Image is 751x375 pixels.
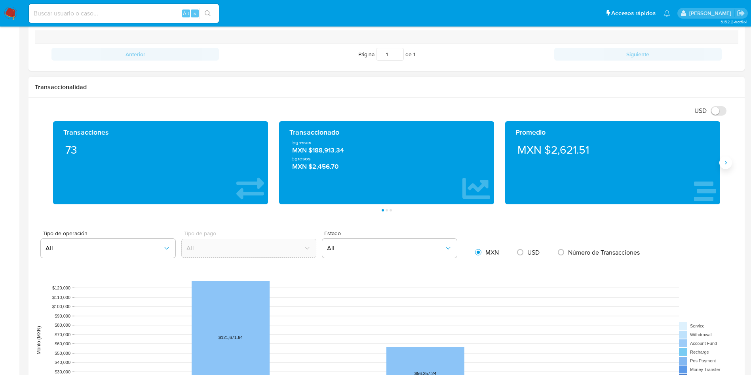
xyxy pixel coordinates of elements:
p: ivonne.perezonofre@mercadolibre.com.mx [689,10,734,17]
span: Accesos rápidos [611,9,656,17]
button: Anterior [51,48,219,61]
button: search-icon [200,8,216,19]
span: Página de [358,48,415,61]
span: 3.152.2-hotfix-1 [721,19,747,25]
h1: Transaccionalidad [35,83,738,91]
input: Buscar usuario o caso... [29,8,219,19]
a: Notificaciones [664,10,670,17]
button: Siguiente [554,48,722,61]
span: Alt [183,10,189,17]
span: 1 [413,50,415,58]
a: Salir [737,9,745,17]
span: s [194,10,196,17]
